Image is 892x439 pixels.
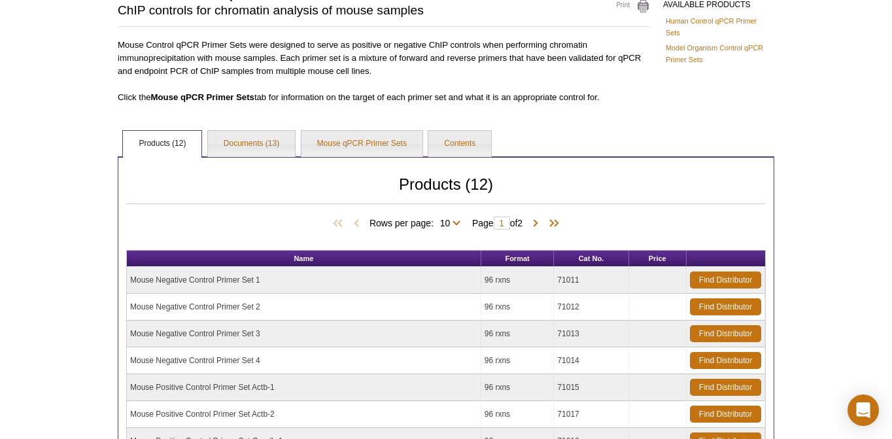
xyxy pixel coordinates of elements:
div: Open Intercom Messenger [848,395,879,426]
td: 71014 [554,347,628,374]
td: 71012 [554,294,628,321]
td: 96 rxns [481,267,555,294]
th: Name [127,251,481,267]
td: 71013 [554,321,628,347]
a: Products (12) [123,131,201,157]
h2: ChIP controls for chromatin analysis of mouse samples [118,5,588,16]
td: 96 rxns [481,374,555,401]
td: Mouse Negative Control Primer Set 2 [127,294,481,321]
span: 2 [517,218,523,228]
td: 71011 [554,267,628,294]
span: Rows per page: [369,216,466,229]
th: Format [481,251,555,267]
td: 71017 [554,401,628,428]
td: 96 rxns [481,347,555,374]
td: Mouse Positive Control Primer Set Actb-1 [127,374,481,401]
b: Mouse qPCR Primer Sets [151,92,254,102]
h2: Products (12) [126,179,766,204]
td: 96 rxns [481,294,555,321]
span: Last Page [542,217,562,230]
a: Find Distributor [690,352,761,369]
a: Model Organism Control qPCR Primer Sets [666,42,772,65]
span: First Page [330,217,350,230]
td: Mouse Negative Control Primer Set 4 [127,347,481,374]
a: Find Distributor [690,379,761,396]
span: Previous Page [350,217,363,230]
span: Next Page [529,217,542,230]
td: 96 rxns [481,321,555,347]
a: Documents (13) [208,131,295,157]
a: Contents [428,131,491,157]
th: Cat No. [554,251,628,267]
p: Mouse Control qPCR Primer Sets were designed to serve as positive or negative ChIP controls when ... [118,35,650,78]
td: Mouse Negative Control Primer Set 1 [127,267,481,294]
a: Human Control qPCR Primer Sets [666,15,772,39]
td: Mouse Positive Control Primer Set Actb-2 [127,401,481,428]
a: Find Distributor [690,406,761,423]
p: Click the tab for information on the target of each primer set and what it is an appropriate cont... [118,91,650,104]
td: 96 rxns [481,401,555,428]
a: Mouse qPCR Primer Sets [301,131,422,157]
th: Price [629,251,687,267]
a: Find Distributor [690,325,761,342]
span: Page of [466,217,529,230]
a: Find Distributor [690,272,761,289]
td: Mouse Negative Control Primer Set 3 [127,321,481,347]
td: 71015 [554,374,628,401]
a: Find Distributor [690,298,761,315]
